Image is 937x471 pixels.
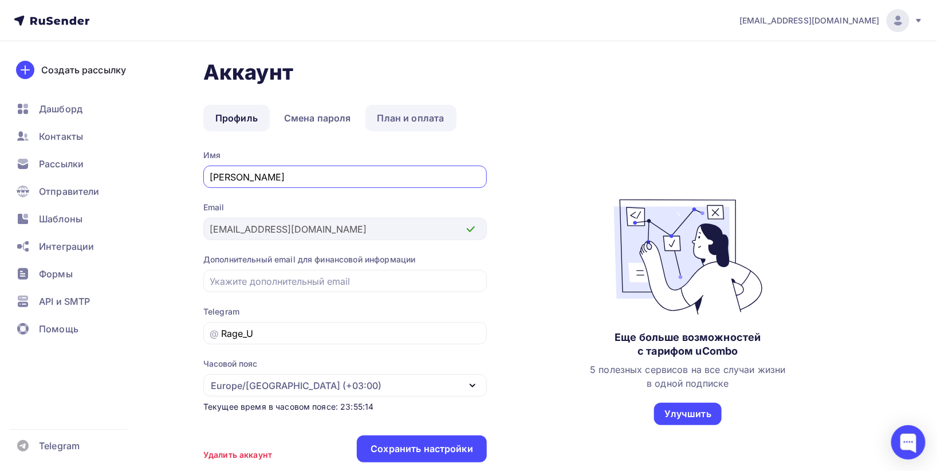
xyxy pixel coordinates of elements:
a: Контакты [9,125,145,148]
div: Часовой пояс [203,358,257,370]
span: API и SMTP [39,295,90,308]
span: Дашборд [39,102,82,116]
h1: Аккаунт [203,60,889,85]
div: Дополнительный email для финансовой информации [203,254,487,265]
input: Укажите дополнительный email [210,274,481,288]
a: Шаблоны [9,207,145,230]
span: Интеграции [39,240,94,253]
span: Telegram [39,439,80,453]
div: Удалить аккаунт [203,449,272,461]
a: Смена пароля [272,105,363,131]
div: Текущее время в часовом поясе: 23:55:14 [203,401,487,413]
div: Имя [203,150,487,161]
div: Улучшить [664,407,711,421]
a: Профиль [203,105,270,131]
button: Часовой пояс Europe/[GEOGRAPHIC_DATA] (+03:00) [203,358,487,397]
span: Контакты [39,129,83,143]
div: Создать рассылку [41,63,126,77]
span: Формы [39,267,73,281]
a: Дашборд [9,97,145,120]
a: Формы [9,262,145,285]
div: Europe/[GEOGRAPHIC_DATA] (+03:00) [211,379,381,392]
span: [EMAIL_ADDRESS][DOMAIN_NAME] [739,15,880,26]
a: Отправители [9,180,145,203]
input: Введите имя [210,170,481,184]
div: Email [203,202,487,213]
a: [EMAIL_ADDRESS][DOMAIN_NAME] [739,9,923,32]
span: Рассылки [39,157,84,171]
span: Отправители [39,185,100,198]
div: Telegram [203,306,487,317]
div: Еще больше возможностей с тарифом uCombo [615,331,761,358]
span: Помощь [39,322,78,336]
span: Шаблоны [39,212,82,226]
div: @ [210,327,219,340]
div: Сохранить настройки [371,442,473,456]
a: Рассылки [9,152,145,175]
a: План и оплата [365,105,456,131]
div: 5 полезных сервисов на все случаи жизни в одной подписке [590,363,785,390]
